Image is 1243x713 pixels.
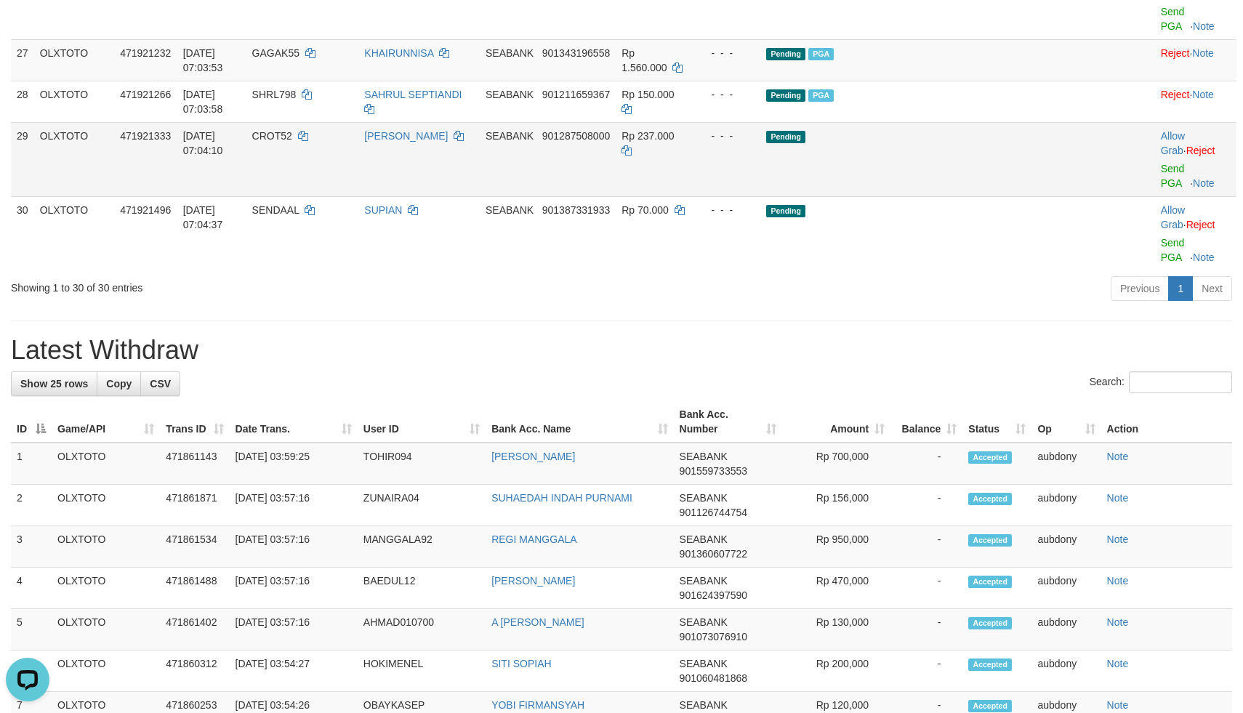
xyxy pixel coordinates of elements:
span: · [1161,204,1186,230]
th: Status: activate to sort column ascending [962,401,1031,443]
h1: Latest Withdraw [11,336,1232,365]
td: OLXTOTO [52,568,160,609]
td: aubdony [1031,609,1101,650]
td: · [1155,122,1236,196]
span: SEABANK [486,204,534,216]
th: Bank Acc. Name: activate to sort column ascending [486,401,673,443]
a: Note [1107,492,1129,504]
td: AHMAD010700 [358,609,486,650]
td: 30 [11,196,34,270]
td: aubdony [1031,485,1101,526]
td: 471861534 [160,526,229,568]
a: [PERSON_NAME] [364,130,448,142]
span: Accepted [968,493,1012,505]
span: Accepted [968,617,1012,629]
span: Copy 901387331933 to clipboard [542,204,610,216]
td: aubdony [1031,443,1101,485]
span: [DATE] 07:04:37 [183,204,223,230]
th: User ID: activate to sort column ascending [358,401,486,443]
span: CSV [150,378,171,390]
a: YOBI FIRMANSYAH [491,699,584,711]
a: Send PGA [1161,6,1185,32]
a: Note [1107,699,1129,711]
div: Showing 1 to 30 of 30 entries [11,275,507,295]
td: 471861143 [160,443,229,485]
th: Amount: activate to sort column ascending [782,401,890,443]
td: Rp 700,000 [782,443,890,485]
a: Note [1107,658,1129,669]
a: Send PGA [1161,237,1185,263]
button: Open LiveChat chat widget [6,6,49,49]
th: Bank Acc. Number: activate to sort column ascending [674,401,782,443]
span: SEABANK [486,130,534,142]
span: Pending [766,89,805,102]
td: 3 [11,526,52,568]
span: 471921496 [120,204,171,216]
span: [DATE] 07:04:10 [183,130,223,156]
span: Rp 237.000 [621,130,674,142]
th: Action [1101,401,1232,443]
td: - [890,443,962,485]
td: TOHIR094 [358,443,486,485]
td: 471861871 [160,485,229,526]
td: Rp 200,000 [782,650,890,692]
td: BAEDUL12 [358,568,486,609]
a: Reject [1161,47,1190,59]
th: Trans ID: activate to sort column ascending [160,401,229,443]
a: Note [1107,451,1129,462]
a: Reject [1186,219,1215,230]
span: Copy 901343196558 to clipboard [542,47,610,59]
div: - - - [699,203,755,217]
span: 471921232 [120,47,171,59]
a: Copy [97,371,141,396]
td: 5 [11,609,52,650]
td: OLXTOTO [34,81,114,122]
span: SHRL798 [252,89,297,100]
td: [DATE] 03:54:27 [230,650,358,692]
span: Copy 901073076910 to clipboard [680,631,747,642]
a: Previous [1111,276,1169,301]
input: Search: [1129,371,1232,393]
td: OLXTOTO [52,443,160,485]
td: 471861402 [160,609,229,650]
td: - [890,568,962,609]
span: PGA [808,48,834,60]
td: ZUNAIRA04 [358,485,486,526]
td: aubdony [1031,526,1101,568]
td: OLXTOTO [52,650,160,692]
td: OLXTOTO [34,122,114,196]
td: Rp 156,000 [782,485,890,526]
td: 29 [11,122,34,196]
td: OLXTOTO [52,485,160,526]
span: SEABANK [486,89,534,100]
td: · [1155,81,1236,122]
span: Show 25 rows [20,378,88,390]
td: Rp 950,000 [782,526,890,568]
span: GAGAK55 [252,47,299,59]
span: Accepted [968,451,1012,464]
span: SEABANK [680,492,728,504]
th: Game/API: activate to sort column ascending [52,401,160,443]
td: Rp 470,000 [782,568,890,609]
a: CSV [140,371,180,396]
span: SEABANK [680,616,728,628]
td: OLXTOTO [52,526,160,568]
td: OLXTOTO [34,196,114,270]
td: aubdony [1031,650,1101,692]
a: Note [1192,47,1214,59]
a: Note [1107,533,1129,545]
span: Copy 901624397590 to clipboard [680,589,747,601]
span: Copy 901360607722 to clipboard [680,548,747,560]
td: aubdony [1031,568,1101,609]
td: 4 [11,568,52,609]
td: · [1155,39,1236,81]
a: Show 25 rows [11,371,97,396]
a: [PERSON_NAME] [491,451,575,462]
span: [DATE] 07:03:53 [183,47,223,73]
th: ID: activate to sort column descending [11,401,52,443]
a: SUPIAN [364,204,402,216]
a: Send PGA [1161,163,1185,189]
a: REGI MANGGALA [491,533,576,545]
td: 2 [11,485,52,526]
span: SEABANK [680,658,728,669]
